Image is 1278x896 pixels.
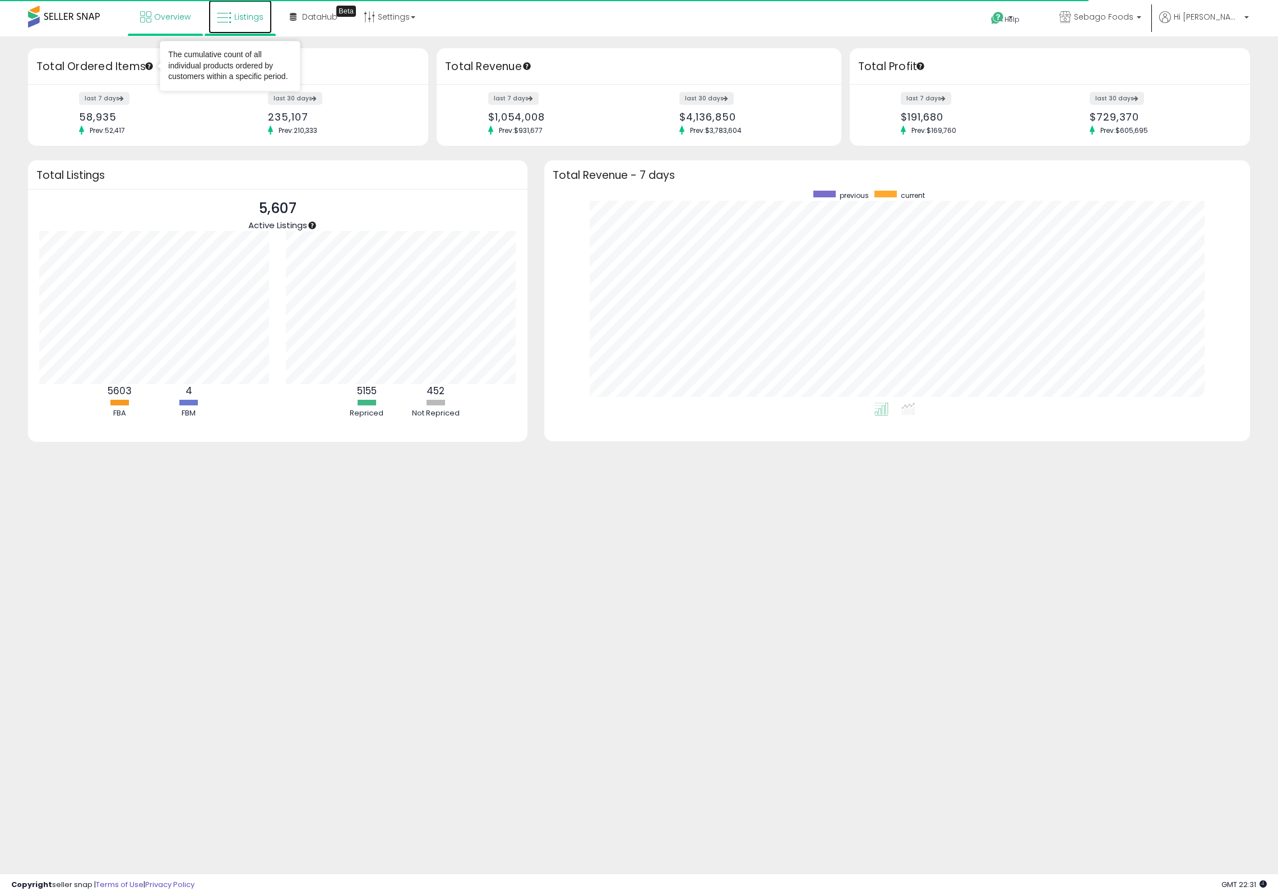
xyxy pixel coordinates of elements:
[901,111,1041,123] div: $191,680
[357,384,377,398] b: 5155
[248,219,307,231] span: Active Listings
[679,111,822,123] div: $4,136,850
[79,111,220,123] div: 58,935
[901,191,925,200] span: current
[982,3,1041,36] a: Help
[273,126,323,135] span: Prev: 210,333
[333,408,400,419] div: Repriced
[906,126,962,135] span: Prev: $169,760
[553,171,1242,179] h3: Total Revenue - 7 days
[840,191,869,200] span: previous
[268,111,409,123] div: 235,107
[493,126,548,135] span: Prev: $931,677
[186,384,192,398] b: 4
[427,384,444,398] b: 452
[1090,92,1144,105] label: last 30 days
[307,220,317,230] div: Tooltip anchor
[1074,11,1133,22] span: Sebago Foods
[79,92,129,105] label: last 7 days
[901,92,951,105] label: last 7 days
[684,126,747,135] span: Prev: $3,783,604
[84,126,131,135] span: Prev: 52,417
[402,408,469,419] div: Not Repriced
[1095,126,1154,135] span: Prev: $605,695
[1174,11,1241,22] span: Hi [PERSON_NAME]
[302,11,337,22] span: DataHub
[1090,111,1230,123] div: $729,370
[155,408,223,419] div: FBM
[990,11,1004,25] i: Get Help
[108,384,132,398] b: 5603
[915,61,925,71] div: Tooltip anchor
[488,92,539,105] label: last 7 days
[36,171,519,179] h3: Total Listings
[1159,11,1249,36] a: Hi [PERSON_NAME]
[268,92,322,105] label: last 30 days
[445,59,833,75] h3: Total Revenue
[1004,15,1020,24] span: Help
[86,408,154,419] div: FBA
[488,111,631,123] div: $1,054,008
[336,6,356,17] div: Tooltip anchor
[36,59,420,75] h3: Total Ordered Items
[168,49,291,82] div: The cumulative count of all individual products ordered by customers within a specific period.
[144,61,154,71] div: Tooltip anchor
[154,11,191,22] span: Overview
[234,11,263,22] span: Listings
[679,92,734,105] label: last 30 days
[522,61,532,71] div: Tooltip anchor
[248,198,307,219] p: 5,607
[858,59,1242,75] h3: Total Profit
